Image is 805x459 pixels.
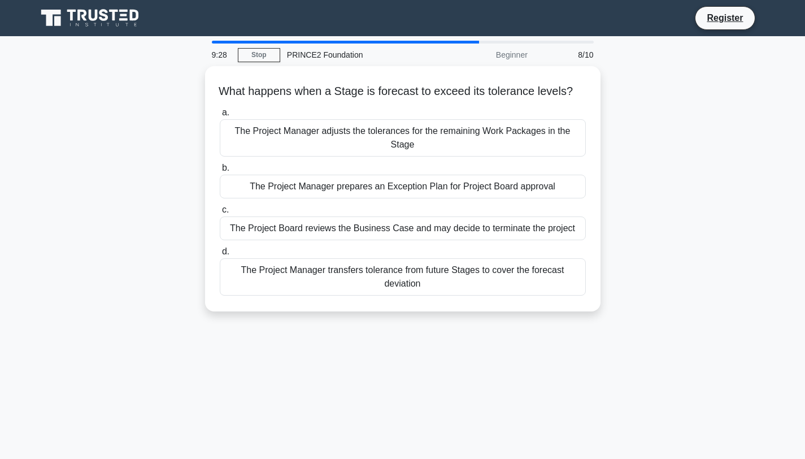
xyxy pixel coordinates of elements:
[220,175,586,198] div: The Project Manager prepares an Exception Plan for Project Board approval
[222,246,229,256] span: d.
[280,44,436,66] div: PRINCE2 Foundation
[219,84,587,99] h5: What happens when a Stage is forecast to exceed its tolerance levels?
[220,258,586,296] div: The Project Manager transfers tolerance from future Stages to cover the forecast deviation
[205,44,238,66] div: 9:28
[222,163,229,172] span: b.
[220,216,586,240] div: The Project Board reviews the Business Case and may decide to terminate the project
[222,107,229,117] span: a.
[700,11,750,25] a: Register
[220,119,586,157] div: The Project Manager adjusts the tolerances for the remaining Work Packages in the Stage
[436,44,534,66] div: Beginner
[534,44,601,66] div: 8/10
[222,205,229,214] span: c.
[238,48,280,62] a: Stop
